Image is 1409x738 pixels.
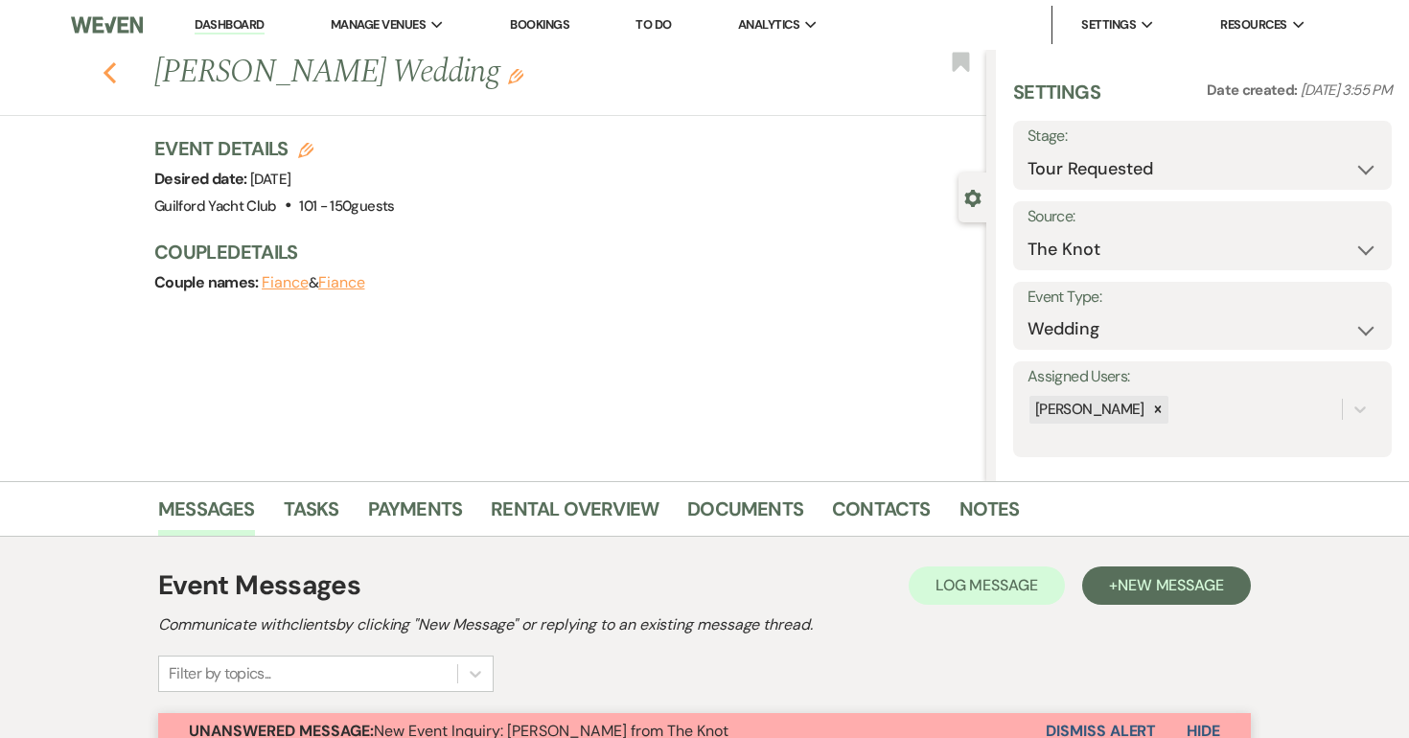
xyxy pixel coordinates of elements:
[508,67,523,84] button: Edit
[491,494,658,536] a: Rental Overview
[158,565,360,606] h1: Event Messages
[284,494,339,536] a: Tasks
[964,188,982,206] button: Close lead details
[510,16,569,33] a: Bookings
[1301,81,1392,100] span: [DATE] 3:55 PM
[262,275,309,290] button: Fiance
[1028,203,1377,231] label: Source:
[154,239,967,265] h3: Couple Details
[1207,81,1301,100] span: Date created:
[1118,575,1224,595] span: New Message
[331,15,426,35] span: Manage Venues
[1028,363,1377,391] label: Assigned Users:
[154,272,262,292] span: Couple names:
[635,16,671,33] a: To Do
[935,575,1038,595] span: Log Message
[1220,15,1286,35] span: Resources
[154,169,250,189] span: Desired date:
[262,273,364,292] span: &
[1082,566,1251,605] button: +New Message
[909,566,1065,605] button: Log Message
[1081,15,1136,35] span: Settings
[1028,123,1377,150] label: Stage:
[158,494,255,536] a: Messages
[832,494,931,536] a: Contacts
[687,494,803,536] a: Documents
[169,662,271,685] div: Filter by topics...
[368,494,463,536] a: Payments
[738,15,799,35] span: Analytics
[1028,284,1377,311] label: Event Type:
[158,613,1251,636] h2: Communicate with clients by clicking "New Message" or replying to an existing message thread.
[1013,79,1100,121] h3: Settings
[154,50,812,96] h1: [PERSON_NAME] Wedding
[71,5,143,45] img: Weven Logo
[154,196,277,216] span: Guilford Yacht Club
[318,275,365,290] button: Fiance
[195,16,264,35] a: Dashboard
[1029,396,1147,424] div: [PERSON_NAME]
[959,494,1020,536] a: Notes
[299,196,394,216] span: 101 - 150 guests
[154,135,395,162] h3: Event Details
[250,170,290,189] span: [DATE]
